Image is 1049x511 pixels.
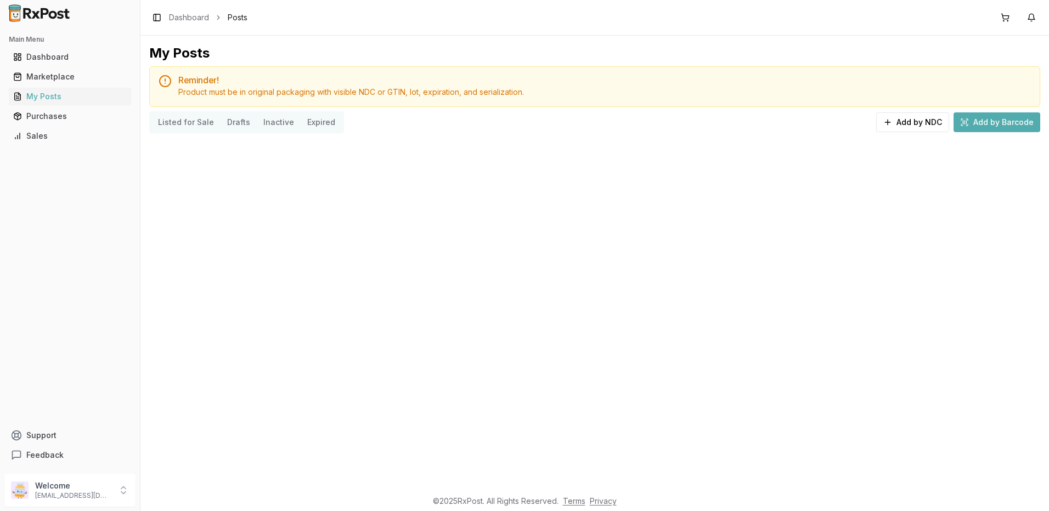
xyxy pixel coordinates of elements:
div: Marketplace [13,71,127,82]
button: My Posts [4,88,136,105]
a: Purchases [9,106,131,126]
button: Sales [4,127,136,145]
a: Sales [9,126,131,146]
button: Feedback [4,445,136,465]
button: Listed for Sale [151,113,221,131]
h5: Reminder! [178,76,1031,84]
a: Dashboard [169,12,209,23]
span: Posts [228,12,247,23]
div: Dashboard [13,52,127,63]
button: Drafts [221,113,257,131]
button: Marketplace [4,68,136,86]
button: Add by Barcode [954,112,1040,132]
button: Expired [301,113,342,131]
div: Purchases [13,111,127,122]
a: Marketplace [9,67,131,87]
p: [EMAIL_ADDRESS][DOMAIN_NAME] [35,491,111,500]
div: My Posts [149,44,210,62]
span: Feedback [26,450,64,461]
div: Sales [13,130,127,141]
p: Welcome [35,480,111,491]
img: User avatar [11,481,29,499]
div: Product must be in original packaging with visible NDC or GTIN, lot, expiration, and serialization. [178,87,1031,98]
button: Purchases [4,107,136,125]
a: Dashboard [9,47,131,67]
img: RxPost Logo [4,4,75,22]
button: Inactive [257,113,301,131]
a: Privacy [590,496,617,506]
button: Dashboard [4,48,136,66]
h2: Main Menu [9,35,131,44]
button: Support [4,425,136,445]
a: My Posts [9,87,131,106]
button: Add by NDC [876,112,949,132]
nav: breadcrumb [169,12,247,23]
div: My Posts [13,91,127,102]
a: Terms [563,496,585,506]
